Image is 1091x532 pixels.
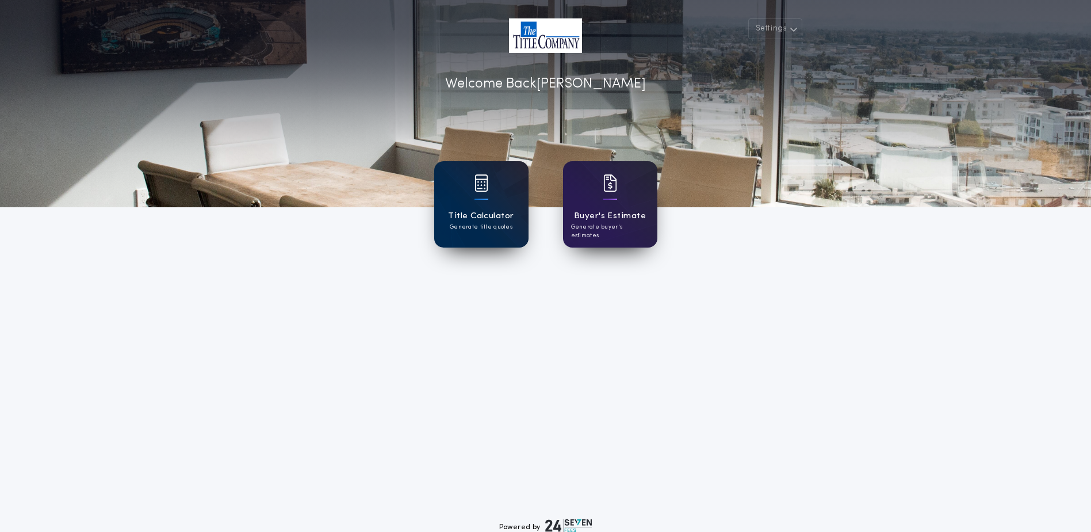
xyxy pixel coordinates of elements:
img: card icon [603,174,617,192]
a: card iconTitle CalculatorGenerate title quotes [434,161,529,248]
p: Welcome Back [PERSON_NAME] [445,74,646,94]
h1: Buyer's Estimate [574,210,646,223]
p: Generate buyer's estimates [571,223,649,240]
img: card icon [474,174,488,192]
a: card iconBuyer's EstimateGenerate buyer's estimates [563,161,657,248]
p: Generate title quotes [450,223,512,231]
h1: Title Calculator [448,210,514,223]
img: account-logo [509,18,582,53]
button: Settings [748,18,802,39]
